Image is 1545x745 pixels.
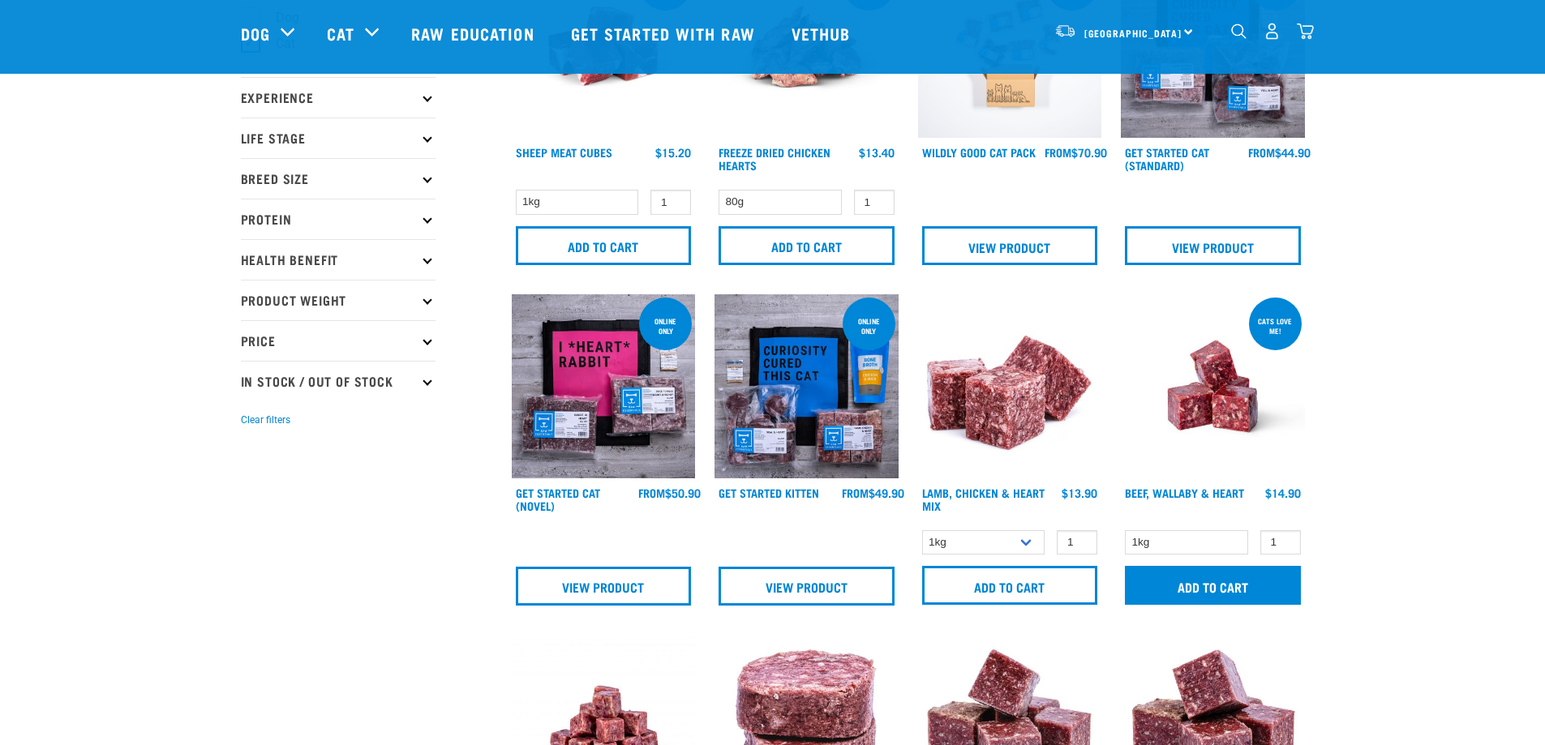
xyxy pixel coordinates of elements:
[241,158,436,199] p: Breed Size
[327,21,354,45] a: Cat
[650,190,691,215] input: 1
[842,490,869,495] span: FROM
[1121,294,1305,478] img: Raw Essentials 2024 July2572 Beef Wallaby Heart
[241,199,436,239] p: Protein
[719,490,819,495] a: Get Started Kitten
[241,77,436,118] p: Experience
[241,413,290,427] button: Clear filters
[1249,309,1302,343] div: Cats love me!
[638,490,665,495] span: FROM
[1265,486,1301,499] div: $14.90
[241,361,436,401] p: In Stock / Out Of Stock
[922,490,1045,508] a: Lamb, Chicken & Heart Mix
[516,149,612,155] a: Sheep Meat Cubes
[1297,23,1314,40] img: home-icon@2x.png
[395,1,554,66] a: Raw Education
[842,486,904,499] div: $49.90
[1248,146,1311,159] div: $44.90
[918,294,1102,478] img: 1124 Lamb Chicken Heart Mix 01
[241,21,270,45] a: Dog
[1125,226,1301,265] a: View Product
[512,294,696,478] img: Assortment Of Raw Essential Products For Cats Including, Pink And Black Tote Bag With "I *Heart* ...
[1045,149,1071,155] span: FROM
[1062,486,1097,499] div: $13.90
[555,1,775,66] a: Get started with Raw
[516,226,692,265] input: Add to cart
[655,146,691,159] div: $15.20
[922,149,1036,155] a: Wildly Good Cat Pack
[1045,146,1107,159] div: $70.90
[719,226,895,265] input: Add to cart
[516,490,600,508] a: Get Started Cat (Novel)
[1248,149,1275,155] span: FROM
[241,320,436,361] p: Price
[1084,30,1182,36] span: [GEOGRAPHIC_DATA]
[1125,490,1244,495] a: Beef, Wallaby & Heart
[719,149,830,168] a: Freeze Dried Chicken Hearts
[922,226,1098,265] a: View Product
[638,486,701,499] div: $50.90
[516,567,692,606] a: View Product
[854,190,895,215] input: 1
[1231,24,1247,39] img: home-icon-1@2x.png
[719,567,895,606] a: View Product
[639,309,692,343] div: online only
[1125,566,1301,605] input: Add to cart
[241,280,436,320] p: Product Weight
[1125,149,1209,168] a: Get Started Cat (Standard)
[843,309,895,343] div: online only
[715,294,899,478] img: NSP Kitten Update
[241,239,436,280] p: Health Benefit
[859,146,895,159] div: $13.40
[1057,530,1097,555] input: 1
[775,1,871,66] a: Vethub
[922,566,1098,605] input: Add to cart
[1264,23,1281,40] img: user.png
[241,118,436,158] p: Life Stage
[1054,24,1076,38] img: van-moving.png
[1260,530,1301,555] input: 1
